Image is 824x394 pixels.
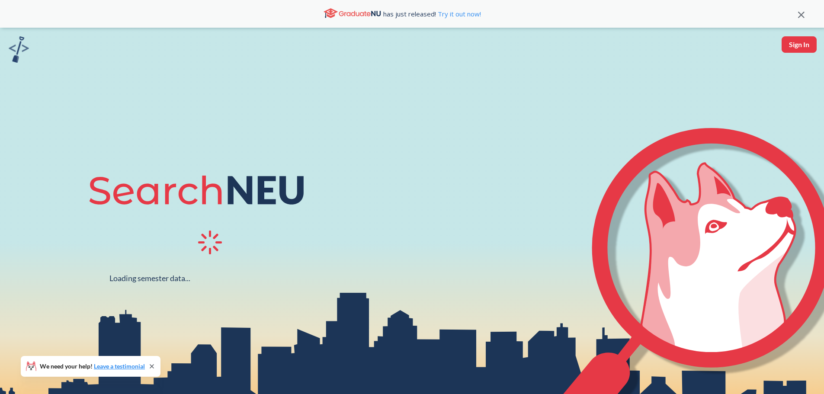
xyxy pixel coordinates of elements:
[40,363,145,369] span: We need your help!
[109,273,190,283] div: Loading semester data...
[383,9,481,19] span: has just released!
[9,36,29,65] a: sandbox logo
[782,36,817,53] button: Sign In
[94,362,145,370] a: Leave a testimonial
[436,10,481,18] a: Try it out now!
[9,36,29,63] img: sandbox logo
